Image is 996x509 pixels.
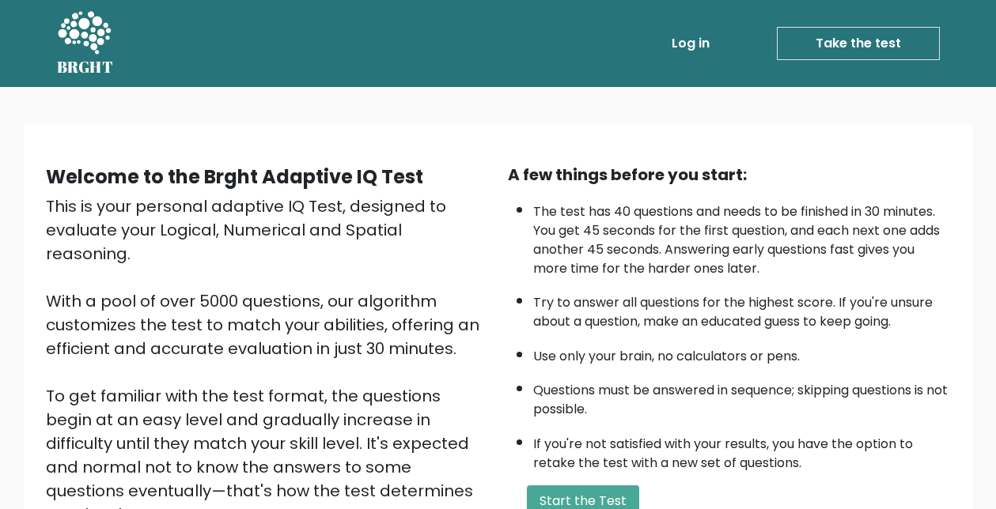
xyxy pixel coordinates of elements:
[533,339,951,366] li: Use only your brain, no calculators or pens.
[46,164,423,190] b: Welcome to the Brght Adaptive IQ Test
[777,27,940,60] a: Take the test
[57,6,114,81] a: BRGHT
[665,28,716,59] a: Log in
[533,373,951,419] li: Questions must be answered in sequence; skipping questions is not possible.
[57,58,114,77] h5: BRGHT
[533,194,951,278] li: The test has 40 questions and needs to be finished in 30 minutes. You get 45 seconds for the firs...
[508,163,951,187] div: A few things before you start:
[533,427,951,473] li: If you're not satisfied with your results, you have the option to retake the test with a new set ...
[533,285,951,331] li: Try to answer all questions for the highest score. If you're unsure about a question, make an edu...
